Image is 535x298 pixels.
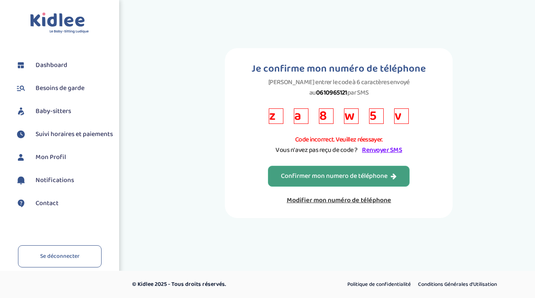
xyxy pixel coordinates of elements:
[15,197,113,210] a: Contact
[36,152,66,162] span: Mon Profil
[276,134,402,145] p: Code incorrect. Veuillez réessayer.
[15,59,27,72] img: dashboard.svg
[15,105,113,118] a: Baby-sitters
[15,105,27,118] img: babysitters.svg
[250,61,428,77] h1: Je confirme mon numéro de téléphone
[250,77,428,98] p: [PERSON_NAME] entrer le code à 6 caractères envoyé au par SMS
[415,279,500,290] a: Conditions Générales d’Utilisation
[15,174,113,187] a: Notifications
[15,59,113,72] a: Dashboard
[36,198,59,208] span: Contact
[15,197,27,210] img: contact.svg
[281,172,397,181] div: Confirmer mon numero de téléphone
[132,280,303,289] p: © Kidlee 2025 - Tous droits réservés.
[36,83,84,93] span: Besoins de garde
[36,129,113,139] span: Suivi horaires et paiements
[362,145,402,155] a: Renvoyer SMS
[269,145,409,155] p: Vous n'avez pas reçu de code ?
[344,279,414,290] a: Politique de confidentialité
[30,13,89,34] img: logo.svg
[36,106,71,116] span: Baby-sitters
[36,175,74,185] span: Notifications
[268,195,410,206] a: Modifier mon numéro de téléphone
[268,166,410,187] button: Confirmer mon numero de téléphone
[15,82,27,95] img: besoin.svg
[316,87,347,98] strong: 0610965121
[18,245,102,267] a: Se déconnecter
[15,82,113,95] a: Besoins de garde
[15,151,113,164] a: Mon Profil
[36,60,67,70] span: Dashboard
[15,151,27,164] img: profil.svg
[15,174,27,187] img: notification.svg
[15,128,27,141] img: suivihoraire.svg
[15,128,113,141] a: Suivi horaires et paiements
